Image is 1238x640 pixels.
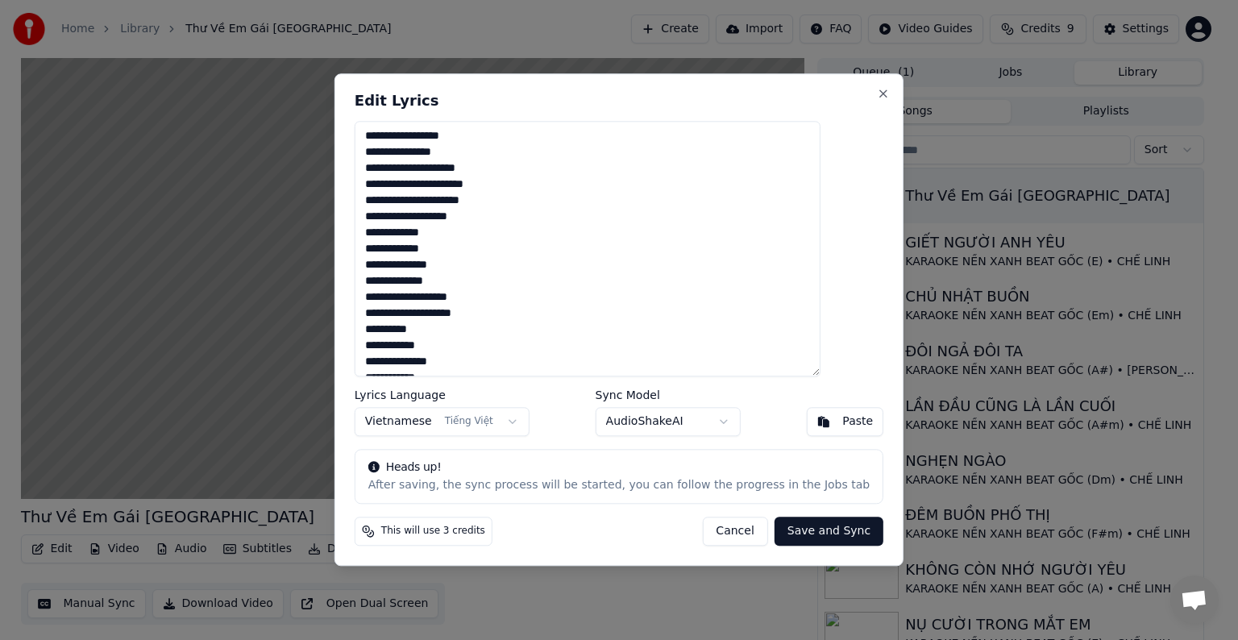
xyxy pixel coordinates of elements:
[368,478,870,494] div: After saving, the sync process will be started, you can follow the progress in the Jobs tab
[368,460,870,476] div: Heads up!
[775,517,883,546] button: Save and Sync
[355,390,530,401] label: Lyrics Language
[355,94,883,108] h2: Edit Lyrics
[381,526,485,538] span: This will use 3 credits
[806,408,883,437] button: Paste
[702,517,767,546] button: Cancel
[842,414,873,430] div: Paste
[596,390,741,401] label: Sync Model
